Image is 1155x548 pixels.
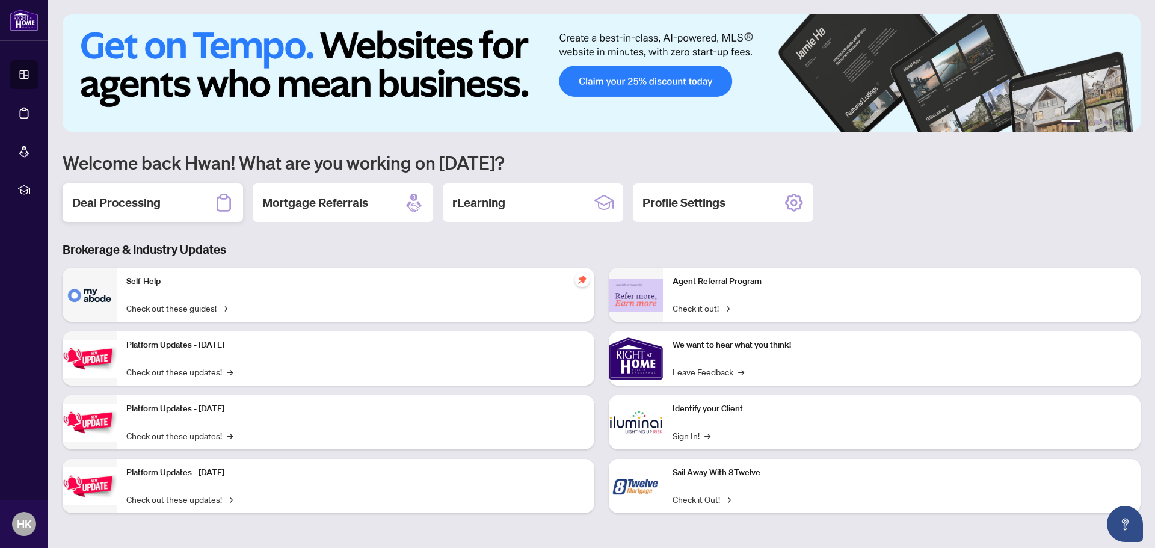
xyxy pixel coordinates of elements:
[1095,120,1100,125] button: 3
[1104,120,1109,125] button: 4
[673,365,744,378] a: Leave Feedback→
[609,331,663,386] img: We want to hear what you think!
[704,429,710,442] span: →
[63,151,1141,174] h1: Welcome back Hwan! What are you working on [DATE]?
[724,301,730,315] span: →
[673,275,1131,288] p: Agent Referral Program
[126,466,585,479] p: Platform Updates - [DATE]
[221,301,227,315] span: →
[609,395,663,449] img: Identify your Client
[1114,120,1119,125] button: 5
[609,459,663,513] img: Sail Away With 8Twelve
[10,9,38,31] img: logo
[63,14,1141,132] img: Slide 0
[673,339,1131,352] p: We want to hear what you think!
[673,301,730,315] a: Check it out!→
[126,339,585,352] p: Platform Updates - [DATE]
[575,272,590,287] span: pushpin
[452,194,505,211] h2: rLearning
[63,241,1141,258] h3: Brokerage & Industry Updates
[262,194,368,211] h2: Mortgage Referrals
[1107,506,1143,542] button: Open asap
[126,429,233,442] a: Check out these updates!→
[227,493,233,506] span: →
[126,402,585,416] p: Platform Updates - [DATE]
[1124,120,1129,125] button: 6
[673,429,710,442] a: Sign In!→
[63,268,117,322] img: Self-Help
[63,404,117,442] img: Platform Updates - July 8, 2025
[227,365,233,378] span: →
[673,493,731,506] a: Check it Out!→
[126,493,233,506] a: Check out these updates!→
[1085,120,1090,125] button: 2
[673,466,1131,479] p: Sail Away With 8Twelve
[1061,120,1080,125] button: 1
[642,194,725,211] h2: Profile Settings
[17,516,32,532] span: HK
[126,301,227,315] a: Check out these guides!→
[673,402,1131,416] p: Identify your Client
[227,429,233,442] span: →
[738,365,744,378] span: →
[609,279,663,312] img: Agent Referral Program
[63,340,117,378] img: Platform Updates - July 21, 2025
[725,493,731,506] span: →
[63,467,117,505] img: Platform Updates - June 23, 2025
[72,194,161,211] h2: Deal Processing
[126,275,585,288] p: Self-Help
[126,365,233,378] a: Check out these updates!→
